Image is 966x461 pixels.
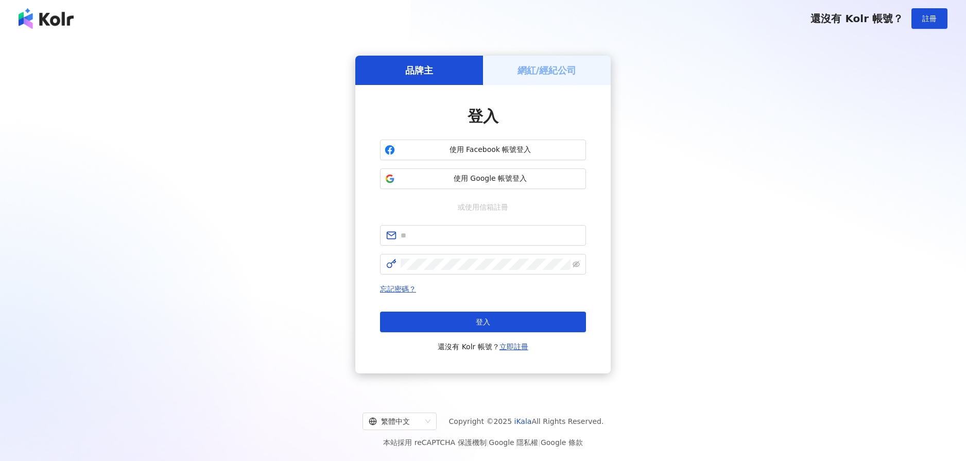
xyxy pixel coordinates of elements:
[514,417,532,425] a: iKala
[573,261,580,268] span: eye-invisible
[449,415,604,428] span: Copyright © 2025 All Rights Reserved.
[451,201,515,213] span: 或使用信箱註冊
[369,413,421,430] div: 繁體中文
[380,312,586,332] button: 登入
[383,436,582,449] span: 本站採用 reCAPTCHA 保護機制
[438,340,528,353] span: 還沒有 Kolr 帳號？
[489,438,538,447] a: Google 隱私權
[911,8,947,29] button: 註冊
[380,140,586,160] button: 使用 Facebook 帳號登入
[380,285,416,293] a: 忘記密碼？
[468,107,498,125] span: 登入
[476,318,490,326] span: 登入
[405,64,433,77] h5: 品牌主
[399,174,581,184] span: 使用 Google 帳號登入
[487,438,489,447] span: |
[538,438,541,447] span: |
[541,438,583,447] a: Google 條款
[499,343,528,351] a: 立即註冊
[517,64,577,77] h5: 網紅/經紀公司
[922,14,937,23] span: 註冊
[810,12,903,25] span: 還沒有 Kolr 帳號？
[19,8,74,29] img: logo
[399,145,581,155] span: 使用 Facebook 帳號登入
[380,168,586,189] button: 使用 Google 帳號登入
